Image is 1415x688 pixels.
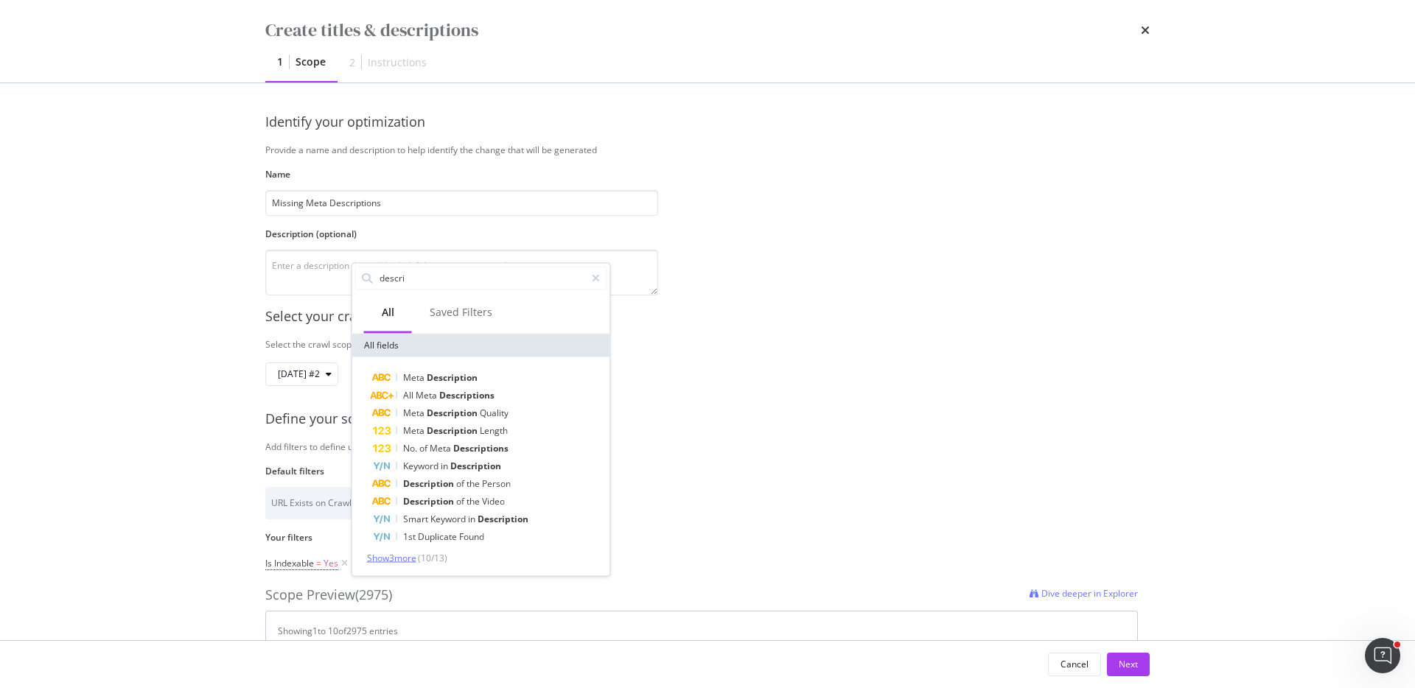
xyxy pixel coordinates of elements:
[382,304,394,319] div: All
[403,459,441,471] span: Keyword
[265,531,1138,544] label: Your filters
[453,441,509,454] span: Descriptions
[403,371,427,383] span: Meta
[1030,586,1138,605] a: Dive deeper in Explorer
[427,371,478,383] span: Description
[265,557,314,569] span: Is Indexable
[482,494,505,507] span: Video
[403,512,430,524] span: Smart
[265,586,392,605] div: Scope Preview (2975)
[419,441,430,454] span: of
[265,465,1138,477] label: Default filters
[265,338,1150,351] div: Select the crawl scope you want to optimize.
[378,267,585,289] input: Search by field name
[403,424,427,436] span: Meta
[482,477,511,489] span: Person
[265,144,1150,156] div: Provide a name and description to help identify the change that will be generated
[265,228,658,240] label: Description (optional)
[352,333,610,357] div: All fields
[467,477,482,489] span: the
[427,424,480,436] span: Description
[403,406,427,418] span: Meta
[480,424,508,436] span: Length
[478,512,528,524] span: Description
[403,388,416,401] span: All
[427,406,480,418] span: Description
[296,55,326,69] div: Scope
[430,441,453,454] span: Meta
[450,459,501,471] span: Description
[1365,638,1400,673] iframe: Intercom live chat
[1119,658,1138,670] div: Next
[278,368,320,380] span: 2025 Sep. 16th #2
[265,307,1150,326] div: Select your crawl
[1107,653,1150,676] button: Next
[456,477,467,489] span: of
[1048,653,1101,676] button: Cancel
[278,625,398,637] div: Showing 1 to 10 of 2975 entries
[403,530,418,542] span: 1st
[403,441,419,454] span: No.
[316,557,321,569] span: =
[439,388,495,401] span: Descriptions
[1141,18,1150,43] div: times
[430,304,492,319] div: Saved Filters
[468,512,478,524] span: in
[265,362,338,386] button: [DATE] #2
[277,55,283,69] div: 1
[1041,587,1138,600] span: Dive deeper in Explorer
[324,553,338,574] span: Yes
[265,440,1150,453] div: Add filters to define up to 50,000 indexable URLs you want to optimize.
[403,477,456,489] span: Description
[480,406,509,418] span: Quality
[418,551,447,564] span: ( 10 / 13 )
[456,494,467,507] span: of
[349,55,355,70] div: 2
[403,494,456,507] span: Description
[368,55,427,70] div: Instructions
[265,113,658,132] div: Identify your optimization
[265,410,1150,429] div: Define your scope
[459,530,484,542] span: Found
[367,551,416,564] span: Show 3 more
[265,168,658,180] label: Name
[271,496,352,509] span: URL Exists on Crawl
[441,459,450,471] span: in
[430,512,468,524] span: Keyword
[265,190,658,216] input: Enter an optimization name to easily find it back
[416,388,439,401] span: Meta
[265,18,478,43] div: Create titles & descriptions
[467,494,482,507] span: the
[418,530,459,542] span: Duplicate
[1061,658,1089,670] div: Cancel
